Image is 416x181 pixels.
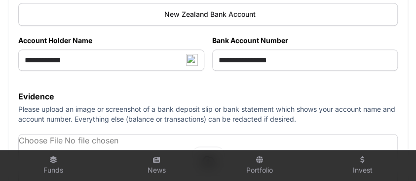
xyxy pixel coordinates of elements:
[315,152,410,179] a: Invest
[367,134,416,181] iframe: Chat Widget
[18,90,398,102] label: Evidence
[186,54,198,66] img: npw-badge-icon-locked.svg
[18,36,204,45] label: Account Holder Name
[109,152,204,179] a: News
[212,152,307,179] a: Portfolio
[6,152,101,179] a: Funds
[18,104,398,124] p: Please upload an image or screenshot of a bank deposit slip or bank statement which shows your ac...
[212,36,398,45] label: Bank Account Number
